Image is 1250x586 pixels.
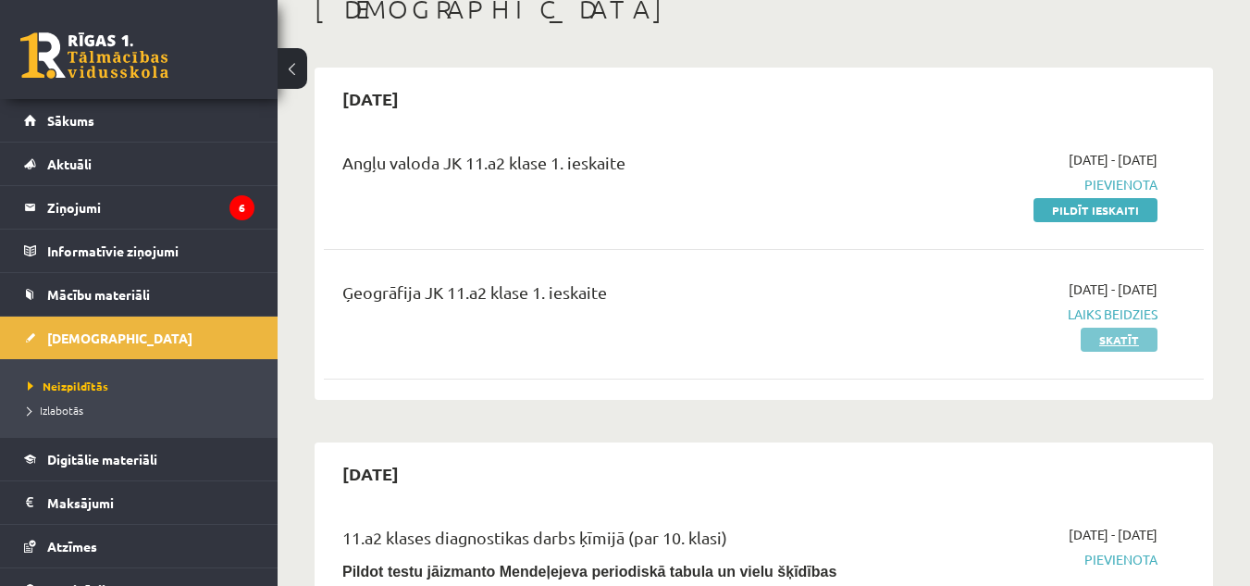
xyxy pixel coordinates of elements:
[24,186,254,229] a: Ziņojumi6
[47,451,157,468] span: Digitālie materiāli
[47,186,254,229] legend: Ziņojumi
[28,403,83,418] span: Izlabotās
[24,481,254,524] a: Maksājumi
[1081,328,1157,352] a: Skatīt
[1069,525,1157,544] span: [DATE] - [DATE]
[47,112,94,129] span: Sākums
[47,156,92,172] span: Aktuāli
[342,150,876,184] div: Angļu valoda JK 11.a2 klase 1. ieskaite
[24,230,254,272] a: Informatīvie ziņojumi
[28,379,108,393] span: Neizpildītās
[47,481,254,524] legend: Maksājumi
[47,330,192,346] span: [DEMOGRAPHIC_DATA]
[24,438,254,480] a: Digitālie materiāli
[229,195,254,220] i: 6
[1069,280,1157,299] span: [DATE] - [DATE]
[24,273,254,316] a: Mācību materiāli
[20,32,168,79] a: Rīgas 1. Tālmācības vidusskola
[47,538,97,555] span: Atzīmes
[24,143,254,185] a: Aktuāli
[24,317,254,359] a: [DEMOGRAPHIC_DATA]
[342,525,876,559] div: 11.a2 klases diagnostikas darbs ķīmijā (par 10. klasi)
[904,305,1157,324] span: Laiks beidzies
[324,77,417,120] h2: [DATE]
[47,286,150,303] span: Mācību materiāli
[28,378,259,394] a: Neizpildītās
[24,99,254,142] a: Sākums
[324,452,417,495] h2: [DATE]
[1069,150,1157,169] span: [DATE] - [DATE]
[904,175,1157,194] span: Pievienota
[28,402,259,418] a: Izlabotās
[47,230,254,272] legend: Informatīvie ziņojumi
[904,550,1157,569] span: Pievienota
[24,525,254,567] a: Atzīmes
[1033,198,1157,222] a: Pildīt ieskaiti
[342,280,876,314] div: Ģeogrāfija JK 11.a2 klase 1. ieskaite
